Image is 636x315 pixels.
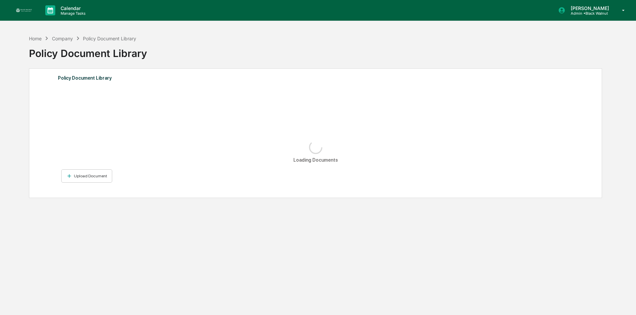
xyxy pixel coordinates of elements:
div: Loading Documents [293,157,338,163]
div: Policy Document Library [83,36,136,41]
img: logo [16,8,32,12]
div: Policy Document Library [29,42,601,59]
div: Upload Document [73,174,107,178]
div: Policy Document Library [58,74,573,82]
button: Upload Document [61,169,112,183]
p: Manage Tasks [55,11,89,16]
div: Home [29,36,42,41]
p: Admin • Black Walnut [565,11,612,16]
p: [PERSON_NAME] [565,5,612,11]
div: Company [52,36,73,41]
p: Calendar [55,5,89,11]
